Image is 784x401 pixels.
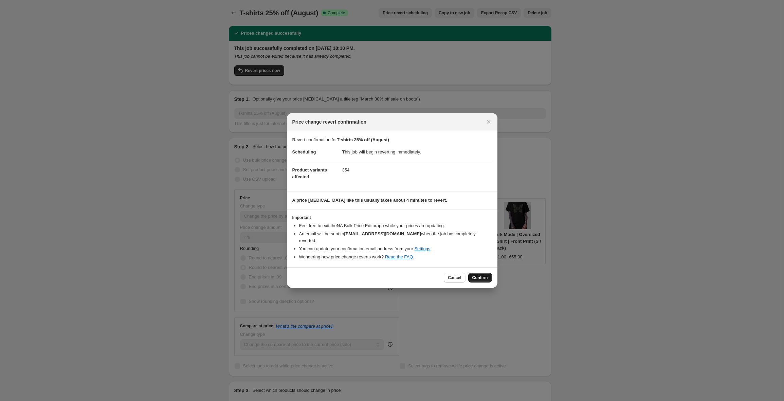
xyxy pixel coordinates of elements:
button: Confirm [468,273,492,282]
button: Cancel [444,273,465,282]
li: You can update your confirmation email address from your . [299,245,492,252]
dd: 354 [342,161,492,179]
span: Product variants affected [292,167,327,179]
a: Settings [414,246,430,251]
span: Price change revert confirmation [292,119,367,125]
b: A price [MEDICAL_DATA] like this usually takes about 4 minutes to revert. [292,198,447,203]
b: T-shirts 25% off (August) [337,137,389,142]
span: Confirm [472,275,488,280]
dd: This job will begin reverting immediately. [342,143,492,161]
p: Revert confirmation for [292,136,492,143]
span: Cancel [448,275,461,280]
b: [EMAIL_ADDRESS][DOMAIN_NAME] [344,231,421,236]
li: Feel free to exit the NA Bulk Price Editor app while your prices are updating. [299,222,492,229]
li: Wondering how price change reverts work? . [299,254,492,260]
span: Scheduling [292,149,316,154]
a: Read the FAQ [385,254,413,259]
button: Close [484,117,493,127]
h3: Important [292,215,492,220]
li: An email will be sent to when the job has completely reverted . [299,231,492,244]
